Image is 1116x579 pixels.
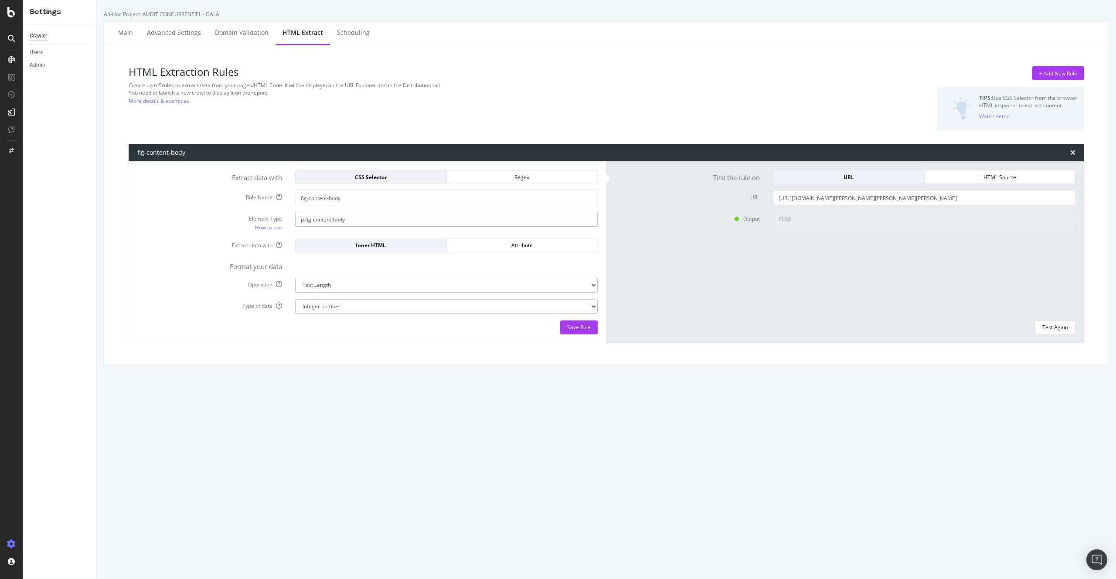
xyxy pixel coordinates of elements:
[979,112,1010,120] div: Watch demo
[773,212,1075,233] textarea: 6033
[295,170,447,184] button: CSS Selector
[137,148,185,157] div: fig-content-body
[560,320,598,334] button: Save Rule
[773,191,1075,205] input: Set a URL
[780,174,917,181] div: URL
[30,48,90,57] a: Users
[303,174,439,181] div: CSS Selector
[979,94,1077,102] div: Use CSS Selector from the browser
[215,28,269,37] div: Domain Validation
[137,215,282,222] div: Element Type
[30,7,89,17] div: Settings
[104,10,1109,18] div: Ad-Hoc Project: AUDIT CONCURRENTIEL - GALA
[303,242,439,249] div: Inner HTML
[925,170,1076,184] button: HTML Source
[447,238,598,252] button: Attribute
[1039,70,1077,77] div: + Add New Rule
[129,89,761,96] div: You need to launch a new crawl to display it on the report.
[30,48,43,57] div: Users
[129,66,761,78] h3: HTML Extraction Rules
[282,28,323,37] div: HTML Extract
[1035,320,1075,334] button: Test Again
[147,28,201,37] div: Advanced Settings
[131,278,289,288] label: Operation
[567,324,591,331] div: Save Rule
[932,174,1068,181] div: HTML Source
[30,31,47,41] div: Crawler
[30,61,90,70] a: Admin
[131,191,289,201] label: Rule Name
[454,242,591,249] div: Attribute
[447,170,598,184] button: Regex
[295,191,598,205] input: Provide a name
[979,94,992,102] strong: TIPS:
[30,31,90,41] a: Crawler
[131,170,289,182] label: Extract data with
[953,97,971,120] img: DZQOUYU0WpgAAAAASUVORK5CYII=
[337,28,370,37] div: Scheduling
[1086,549,1107,570] div: Open Intercom Messenger
[131,259,289,271] label: Format your data
[454,174,591,181] div: Regex
[1070,149,1075,156] div: times
[118,28,133,37] div: Main
[255,223,282,232] a: How to use
[773,170,925,184] button: URL
[295,238,447,252] button: Inner HTML
[1032,66,1084,80] button: + Add New Rule
[979,102,1077,109] div: HTML inspector to extract content.
[131,299,289,310] label: Type of data
[979,109,1010,123] button: Watch demo
[295,212,598,227] input: CSS Expression
[30,61,45,70] div: Admin
[609,191,766,201] label: URL
[609,170,766,182] label: Test the rule on
[609,212,766,222] label: Output
[129,82,761,89] div: Create up to 5 rules to extract data from your pages/HTML Code. It will be displayed in the URL E...
[129,96,191,106] a: More details & examples.
[131,238,289,249] label: Extract data with
[1042,324,1068,331] div: Test Again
